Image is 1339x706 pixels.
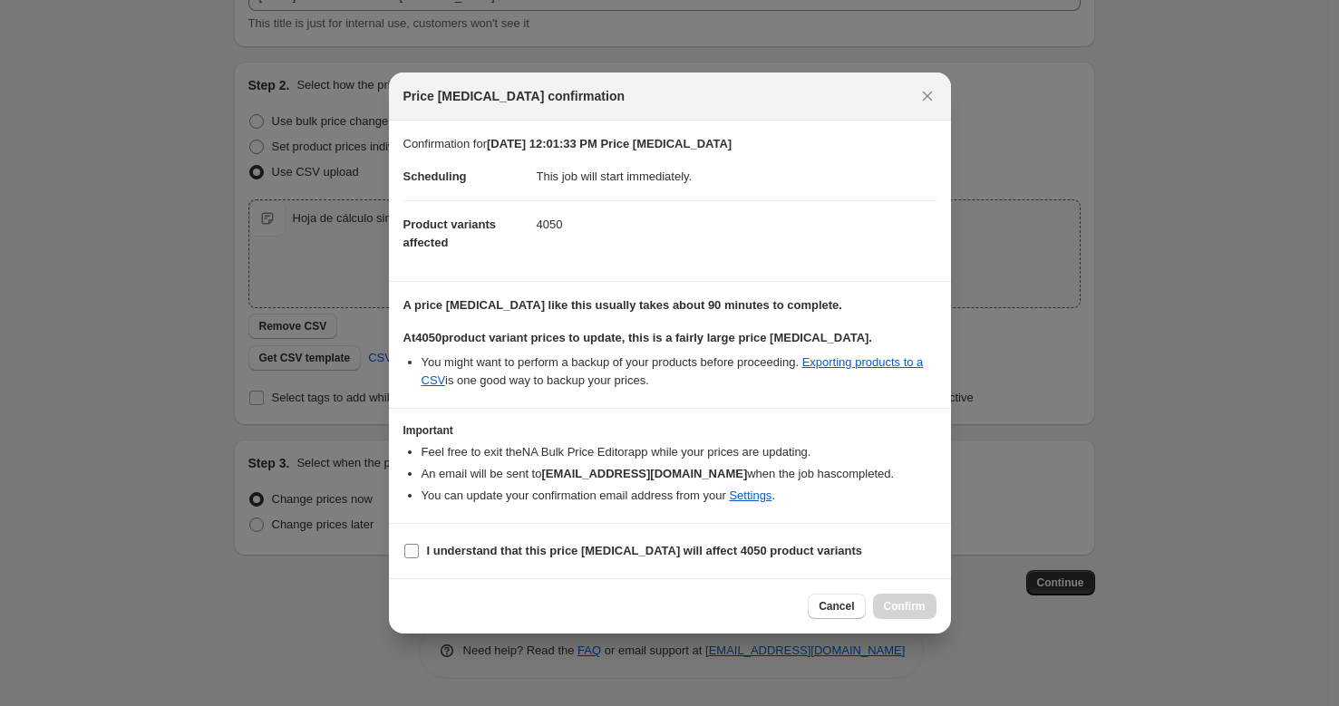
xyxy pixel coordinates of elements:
span: Cancel [819,599,854,614]
p: Confirmation for [403,135,936,153]
a: Exporting products to a CSV [422,355,924,387]
span: Product variants affected [403,218,497,249]
li: You might want to perform a backup of your products before proceeding. is one good way to backup ... [422,353,936,390]
dd: 4050 [537,200,936,248]
b: A price [MEDICAL_DATA] like this usually takes about 90 minutes to complete. [403,298,842,312]
b: [EMAIL_ADDRESS][DOMAIN_NAME] [541,467,747,480]
button: Cancel [808,594,865,619]
a: Settings [729,488,771,502]
b: [DATE] 12:01:33 PM Price [MEDICAL_DATA] [487,137,732,150]
li: Feel free to exit the NA Bulk Price Editor app while your prices are updating. [422,443,936,461]
b: I understand that this price [MEDICAL_DATA] will affect 4050 product variants [427,544,863,557]
b: At 4050 product variant prices to update, this is a fairly large price [MEDICAL_DATA]. [403,331,872,344]
li: You can update your confirmation email address from your . [422,487,936,505]
li: An email will be sent to when the job has completed . [422,465,936,483]
button: Close [915,83,940,109]
span: Price [MEDICAL_DATA] confirmation [403,87,626,105]
h3: Important [403,423,936,438]
dd: This job will start immediately. [537,153,936,200]
span: Scheduling [403,169,467,183]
